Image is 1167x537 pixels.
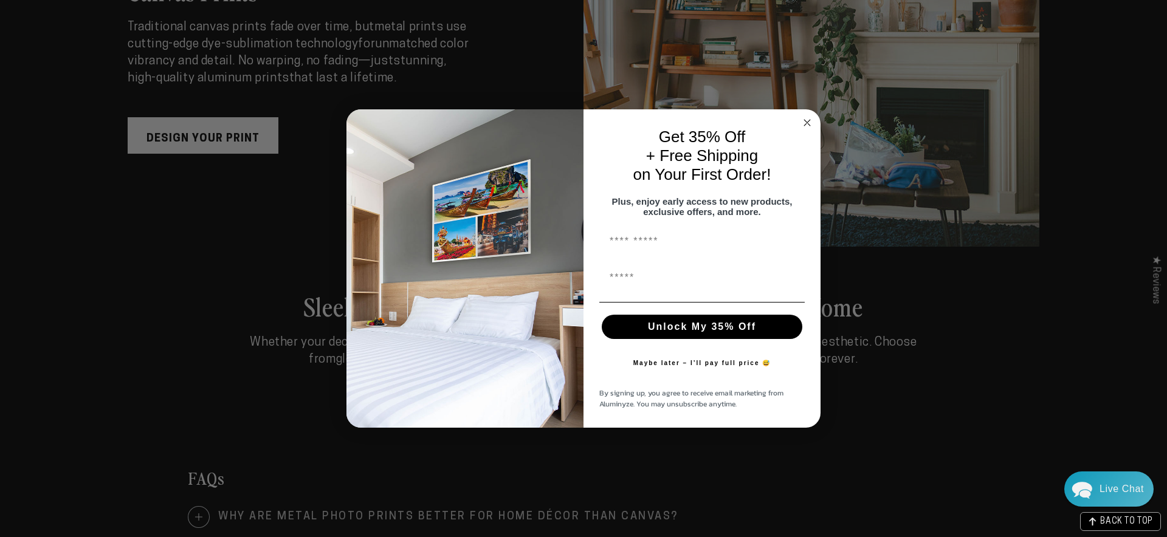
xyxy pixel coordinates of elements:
span: BACK TO TOP [1100,518,1153,526]
button: Unlock My 35% Off [602,315,802,339]
span: + Free Shipping [646,146,758,165]
img: 728e4f65-7e6c-44e2-b7d1-0292a396982f.jpeg [346,109,583,428]
button: Maybe later – I’ll pay full price 😅 [627,351,777,375]
span: Get 35% Off [659,128,746,146]
button: Close dialog [800,115,814,130]
img: underline [599,302,805,303]
div: Chat widget toggle [1064,471,1154,507]
span: By signing up, you agree to receive email marketing from Aluminyze. You may unsubscribe anytime. [599,388,783,409]
div: Contact Us Directly [1100,471,1144,507]
span: Plus, enjoy early access to new products, exclusive offers, and more. [612,196,793,217]
span: on Your First Order! [633,165,771,183]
